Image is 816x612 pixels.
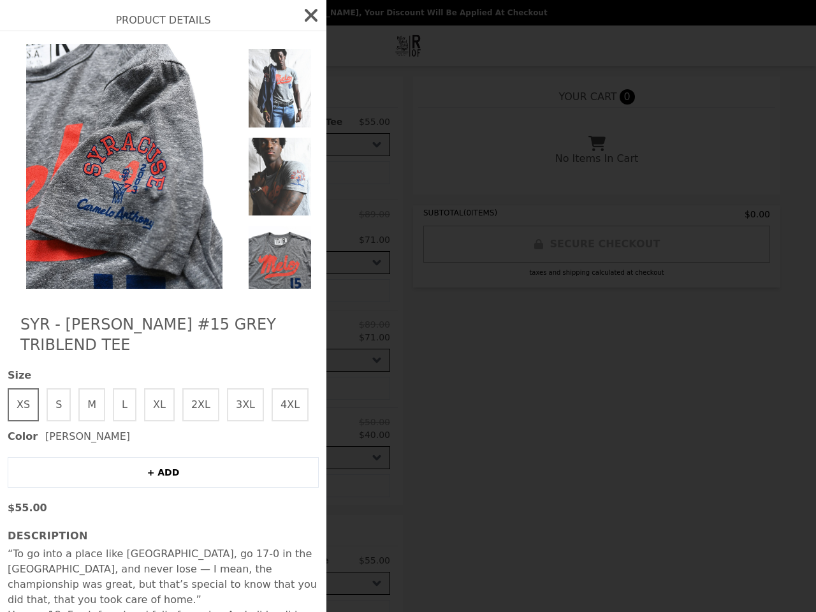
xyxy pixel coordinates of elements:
[20,314,306,355] h2: SYR - [PERSON_NAME] #15 Grey Triblend Tee
[8,429,319,444] div: [PERSON_NAME]
[8,368,319,383] span: Size
[8,500,319,516] p: $55.00
[8,457,319,488] button: + ADD
[227,388,264,421] button: 3XL
[78,388,105,421] button: M
[244,221,316,309] img: XS / Heather Grey
[8,528,319,544] h3: Description
[8,388,39,421] button: XS
[47,388,71,421] button: S
[244,133,316,221] img: XS / Heather Grey
[8,44,241,289] img: XS / Heather Grey
[272,388,309,421] button: 4XL
[8,546,319,608] p: “To go into a place like [GEOGRAPHIC_DATA], go 17-0 in the [GEOGRAPHIC_DATA], and never lose — I ...
[244,44,316,133] img: XS / Heather Grey
[113,388,136,421] button: L
[144,388,175,421] button: XL
[8,429,38,444] span: Color
[182,388,219,421] button: 2XL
